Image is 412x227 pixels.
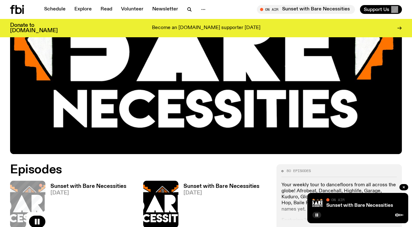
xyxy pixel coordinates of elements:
[50,184,126,189] h3: Sunset with Bare Necessities
[257,5,355,14] button: On AirSunset with Bare Necessities
[50,190,126,196] span: [DATE]
[183,184,259,189] h3: Sunset with Bare Necessities
[40,5,69,14] a: Schedule
[71,5,96,14] a: Explore
[97,5,116,14] a: Read
[312,198,322,208] img: Bare Necessities
[331,198,345,202] span: On Air
[326,203,393,208] a: Sunset with Bare Necessities
[287,169,311,173] span: 80 episodes
[183,190,259,196] span: [DATE]
[152,25,260,31] p: Become an [DOMAIN_NAME] supporter [DATE]
[10,23,58,33] h3: Donate to [DOMAIN_NAME]
[364,7,389,12] span: Support Us
[360,5,402,14] button: Support Us
[10,164,269,176] h2: Episodes
[117,5,147,14] a: Volunteer
[148,5,182,14] a: Newsletter
[281,182,397,212] p: Your weekly tour to dancefloors from all across the globe! Afrobeat, Dancehall, Highlife, Garage,...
